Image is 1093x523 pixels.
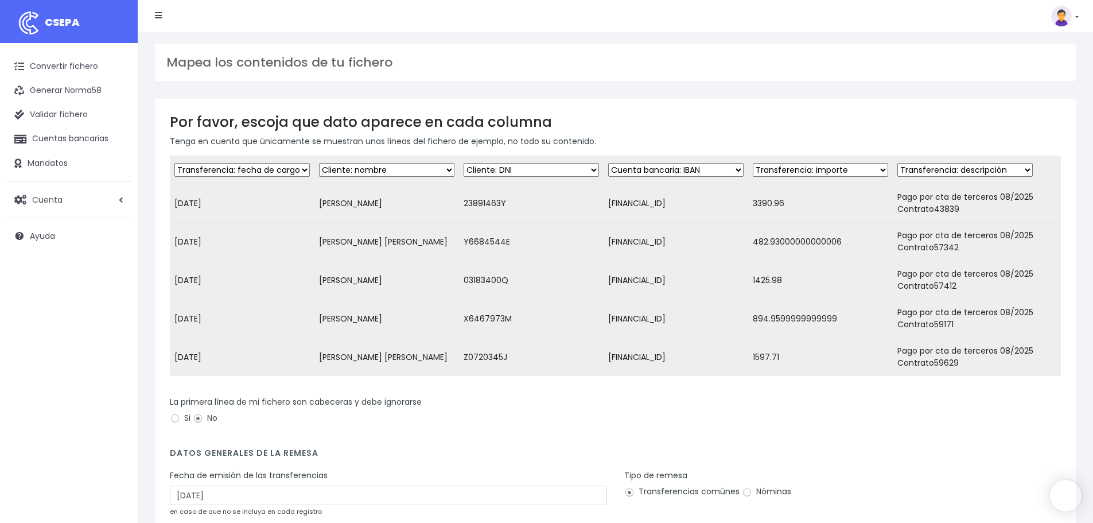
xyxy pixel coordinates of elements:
td: [PERSON_NAME] [PERSON_NAME] [314,223,459,261]
p: Tenga en cuenta que únicamente se muestran unas líneas del fichero de ejemplo, no todo su contenido. [170,135,1061,148]
span: Cuenta [32,193,63,205]
td: 3390.96 [748,184,893,223]
td: Pago por cta de terceros 08/2025 Contrato43839 [893,184,1061,223]
a: Ayuda [6,224,132,248]
td: 894.9599999999999 [748,300,893,338]
td: Z0720345J [459,338,604,377]
a: Validar fichero [6,103,132,127]
td: [FINANCIAL_ID] [604,184,748,223]
h3: Mapea los contenidos de tu fichero [166,55,1064,70]
td: 482.93000000000006 [748,223,893,261]
td: [PERSON_NAME] [314,300,459,338]
td: Pago por cta de terceros 08/2025 Contrato57412 [893,261,1061,300]
label: Tipo de remesa [624,470,687,482]
td: [DATE] [170,261,314,300]
span: Ayuda [30,230,55,242]
a: Mandatos [6,152,132,176]
td: [FINANCIAL_ID] [604,300,748,338]
a: Generar Norma58 [6,79,132,103]
label: La primera línea de mi fichero son cabeceras y debe ignorarse [170,396,422,408]
td: [DATE] [170,338,314,377]
td: [DATE] [170,223,314,261]
td: 1425.98 [748,261,893,300]
td: [PERSON_NAME] [314,261,459,300]
a: Cuenta [6,188,132,212]
td: 23891463Y [459,184,604,223]
a: Convertir fichero [6,55,132,79]
td: 1597.71 [748,338,893,377]
span: CSEPA [45,15,80,29]
label: Fecha de emisión de las transferencias [170,470,328,482]
td: [DATE] [170,184,314,223]
td: [FINANCIAL_ID] [604,338,748,377]
td: [PERSON_NAME] [PERSON_NAME] [314,338,459,377]
td: Y6684544E [459,223,604,261]
label: Si [170,412,190,424]
small: en caso de que no se incluya en cada registro [170,507,322,516]
td: [FINANCIAL_ID] [604,223,748,261]
a: Cuentas bancarias [6,127,132,151]
td: Pago por cta de terceros 08/2025 Contrato57342 [893,223,1061,261]
img: logo [14,9,43,37]
td: Pago por cta de terceros 08/2025 Contrato59629 [893,338,1061,377]
label: Nóminas [742,486,791,498]
td: [DATE] [170,300,314,338]
h4: Datos generales de la remesa [170,448,1061,464]
td: Pago por cta de terceros 08/2025 Contrato59171 [893,300,1061,338]
td: 03183400Q [459,261,604,300]
td: X6467973M [459,300,604,338]
h3: Por favor, escoja que dato aparece en cada columna [170,114,1061,130]
label: Transferencias comúnes [624,486,740,498]
td: [FINANCIAL_ID] [604,261,748,300]
td: [PERSON_NAME] [314,184,459,223]
label: No [193,412,217,424]
img: profile [1051,6,1072,26]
